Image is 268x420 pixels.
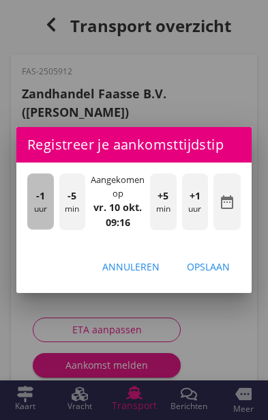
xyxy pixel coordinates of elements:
[176,255,241,279] button: Opslaan
[59,173,86,229] div: min
[68,188,76,204] span: -5
[190,188,200,204] span: +1
[27,173,54,229] div: uur
[150,173,177,229] div: min
[182,173,209,229] div: uur
[158,188,168,204] span: +5
[16,127,252,163] div: Registreer je aankomsttijdstip
[106,216,130,229] strong: 09:16
[36,188,45,204] span: -1
[91,255,170,279] button: Annuleren
[93,201,142,214] strong: vr. 10 okt.
[91,173,145,200] div: Aangekomen op
[187,260,230,274] div: Opslaan
[102,260,160,274] div: Annuleren
[219,194,235,210] i: date_range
